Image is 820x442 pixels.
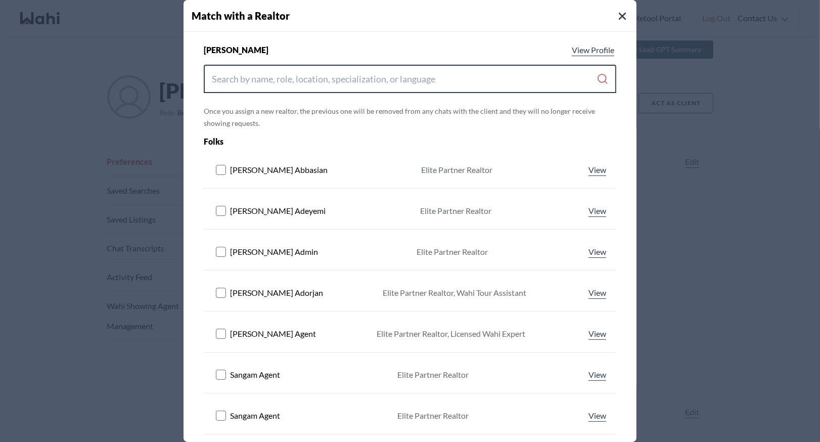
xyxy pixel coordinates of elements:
a: View profile [586,410,608,422]
span: [PERSON_NAME] [204,44,268,56]
div: Folks [204,136,534,148]
div: Elite Partner Realtor [398,369,469,381]
p: Once you assign a new realtor, the previous one will be removed from any chats with the client an... [204,105,616,129]
a: View profile [586,205,608,217]
span: Sangam Agent [230,369,280,381]
div: Elite Partner Realtor, Wahi Tour Assistant [383,287,527,299]
div: Elite Partner Realtor [417,246,488,258]
span: [PERSON_NAME] Adorjan [230,287,323,299]
span: [PERSON_NAME] Agent [230,328,316,340]
div: Elite Partner Realtor [421,205,492,217]
span: [PERSON_NAME] Admin [230,246,318,258]
div: Elite Partner Realtor [422,164,493,176]
h4: Match with a Realtor [192,8,636,23]
a: View profile [586,369,608,381]
span: Sangam Agent [230,410,280,422]
a: View profile [570,44,616,56]
button: Close Modal [616,10,628,22]
span: [PERSON_NAME] Adeyemi [230,205,326,217]
a: View profile [586,287,608,299]
div: Elite Partner Realtor [398,410,469,422]
a: View profile [586,328,608,340]
input: Search input [212,70,597,88]
a: View profile [586,164,608,176]
div: Elite Partner Realtor, Licensed Wahi Expert [377,328,526,340]
span: [PERSON_NAME] Abbasian [230,164,328,176]
a: View profile [586,246,608,258]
